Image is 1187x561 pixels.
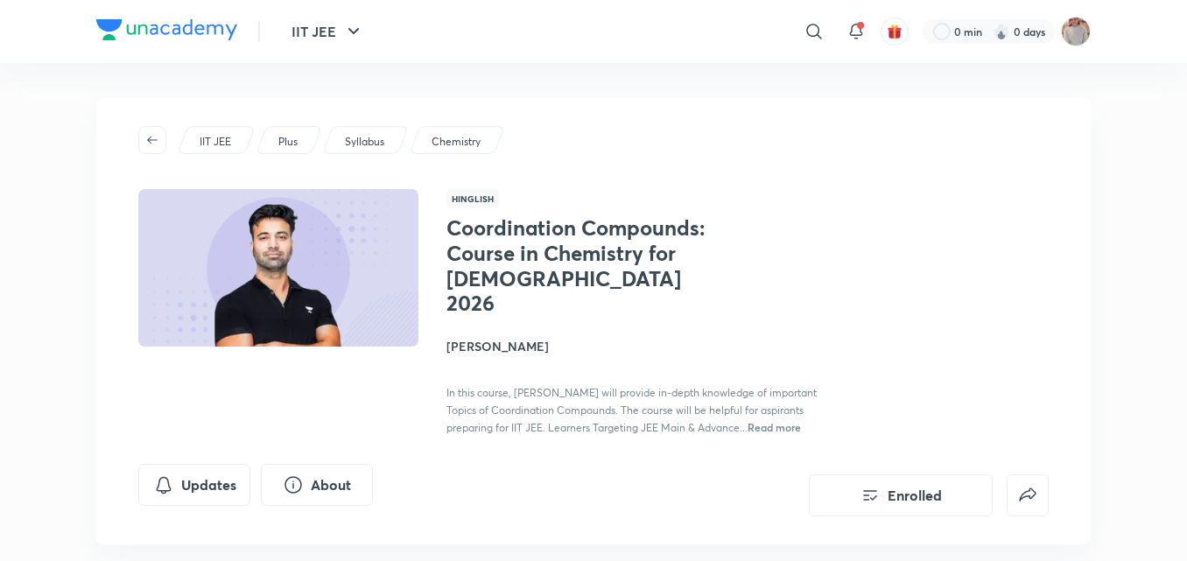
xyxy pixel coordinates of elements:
button: IIT JEE [281,14,375,49]
button: About [261,464,373,506]
img: Company Logo [96,19,237,40]
img: Apeksha dubey [1061,17,1091,46]
p: IIT JEE [200,134,231,150]
button: false [1007,474,1049,516]
a: Company Logo [96,19,237,45]
a: Chemistry [429,134,484,150]
img: avatar [887,24,903,39]
h4: [PERSON_NAME] [446,337,839,355]
img: Thumbnail [136,187,421,348]
button: Enrolled [809,474,993,516]
span: Read more [748,420,801,434]
p: Chemistry [432,134,481,150]
p: Plus [278,134,298,150]
h1: Coordination Compounds: Course in Chemistry for [DEMOGRAPHIC_DATA] 2026 [446,215,733,316]
button: Updates [138,464,250,506]
button: avatar [881,18,909,46]
a: IIT JEE [197,134,235,150]
a: Plus [276,134,301,150]
span: Hinglish [446,189,499,208]
img: streak [993,23,1010,40]
p: Syllabus [345,134,384,150]
a: Syllabus [342,134,388,150]
span: In this course, [PERSON_NAME] will provide in-depth knowledge of important Topics of Coordination... [446,386,817,434]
